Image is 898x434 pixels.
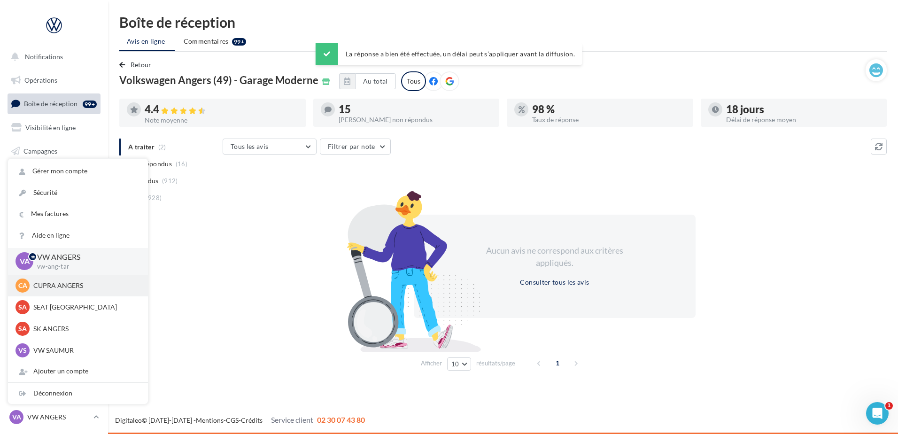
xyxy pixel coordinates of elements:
div: 99+ [232,38,246,46]
p: vw-ang-tar [37,263,133,271]
button: Retour [119,59,155,70]
div: [PERSON_NAME] non répondus [339,116,492,123]
button: Au total [339,73,396,89]
span: Opérations [24,76,57,84]
a: Calendrier [6,211,102,231]
p: VW SAUMUR [33,346,137,355]
a: CGS [226,416,239,424]
span: Non répondus [128,159,172,169]
div: Tous [401,71,426,91]
span: Tous les avis [231,142,269,150]
div: Déconnexion [8,383,148,404]
a: Campagnes DataOnDemand [6,266,102,294]
span: Commentaires [184,37,229,46]
p: VW ANGERS [27,412,90,422]
span: Visibilité en ligne [25,124,76,132]
a: Campagnes [6,141,102,161]
div: 98 % [532,104,686,115]
div: 99+ [83,101,97,108]
div: Taux de réponse [532,116,686,123]
span: Boîte de réception [24,100,77,108]
span: Service client [271,415,313,424]
span: SA [18,324,27,333]
div: Délai de réponse moyen [726,116,880,123]
span: (928) [146,194,162,201]
span: 02 30 07 43 80 [317,415,365,424]
a: Contacts [6,164,102,184]
a: VA VW ANGERS [8,408,101,426]
a: Visibilité en ligne [6,118,102,138]
button: 10 [447,357,471,371]
p: SK ANGERS [33,324,137,333]
button: Tous les avis [223,139,317,155]
button: Notifications [6,47,99,67]
a: Mentions [196,416,224,424]
div: 15 [339,104,492,115]
a: Digitaleo [115,416,142,424]
a: Gérer mon compte [8,161,148,182]
a: Médiathèque [6,188,102,208]
div: Aucun avis ne correspond aux critères appliqués. [474,245,635,269]
div: Ajouter un compte [8,361,148,382]
div: Note moyenne [145,117,298,124]
span: résultats/page [476,359,515,368]
button: Consulter tous les avis [516,277,593,288]
iframe: Intercom live chat [866,402,889,425]
span: Afficher [421,359,442,368]
span: VA [12,412,21,422]
div: La réponse a bien été effectuée, un délai peut s’appliquer avant la diffusion. [316,43,582,65]
span: CA [18,281,27,290]
div: Boîte de réception [119,15,887,29]
p: VW ANGERS [37,252,133,263]
button: Filtrer par note [320,139,391,155]
span: 1 [550,356,565,371]
a: Mes factures [8,203,148,225]
span: Campagnes [23,147,57,155]
span: VA [20,256,30,267]
span: Retour [131,61,152,69]
span: VS [18,346,27,355]
a: Boîte de réception99+ [6,93,102,114]
p: SEAT [GEOGRAPHIC_DATA] [33,302,137,312]
div: 4.4 [145,104,298,115]
div: 18 jours [726,104,880,115]
span: (16) [176,160,187,168]
a: Sécurité [8,182,148,203]
span: © [DATE]-[DATE] - - - [115,416,365,424]
span: Volkswagen Angers (49) - Garage Moderne [119,75,318,85]
span: 1 [885,402,893,410]
a: Opérations [6,70,102,90]
p: CUPRA ANGERS [33,281,137,290]
span: Notifications [25,53,63,61]
span: 10 [451,360,459,368]
a: Crédits [241,416,263,424]
span: (912) [162,177,178,185]
span: SA [18,302,27,312]
a: PLV et print personnalisable [6,234,102,262]
a: Aide en ligne [8,225,148,246]
button: Au total [355,73,396,89]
